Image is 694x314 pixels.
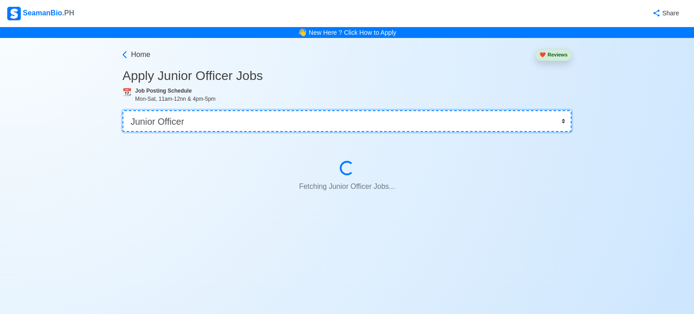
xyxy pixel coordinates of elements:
[296,26,308,39] span: bell
[7,7,21,20] img: Logo
[120,49,150,60] a: Home
[122,68,572,84] h3: Apply Junior Officer Jobs
[309,29,396,36] a: New Here ? Click How to Apply
[135,95,572,103] div: Mon-Sat, 11am-12nn & 4pm-5pm
[7,7,74,20] div: SeamanBio
[535,49,572,61] button: heartReviews
[122,88,131,96] span: calendar
[62,9,75,17] span: .PH
[643,5,687,22] button: Share
[131,49,150,60] span: Home
[135,88,192,94] b: Job Posting Schedule
[539,52,546,57] span: heart
[144,178,550,196] p: Fetching Junior Officer Jobs...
